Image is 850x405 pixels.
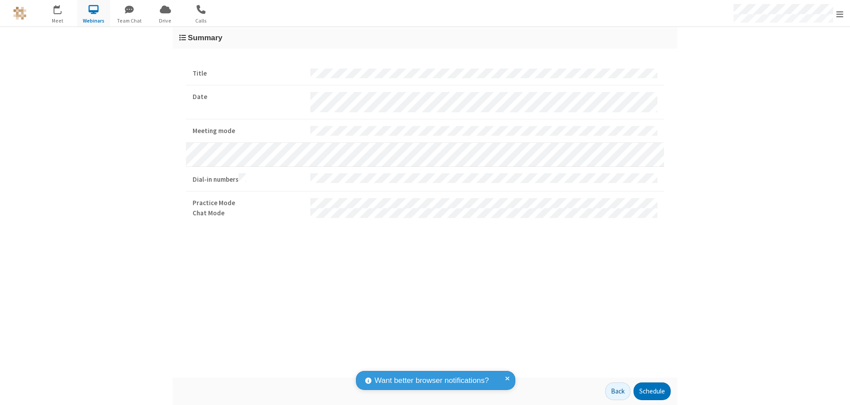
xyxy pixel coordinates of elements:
strong: Chat Mode [193,208,304,218]
span: Drive [149,17,182,25]
button: Schedule [634,382,671,400]
button: Back [605,382,630,400]
strong: Date [193,92,304,102]
strong: Meeting mode [193,126,304,136]
span: Calls [185,17,218,25]
span: Meet [41,17,74,25]
span: Webinars [77,17,110,25]
img: QA Selenium DO NOT DELETE OR CHANGE [13,7,27,20]
span: Summary [188,33,222,42]
strong: Practice Mode [193,198,304,208]
strong: Dial-in numbers [193,173,304,185]
span: Want better browser notifications? [375,375,489,386]
strong: Title [193,69,304,79]
div: 7 [60,5,66,11]
span: Team Chat [113,17,146,25]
